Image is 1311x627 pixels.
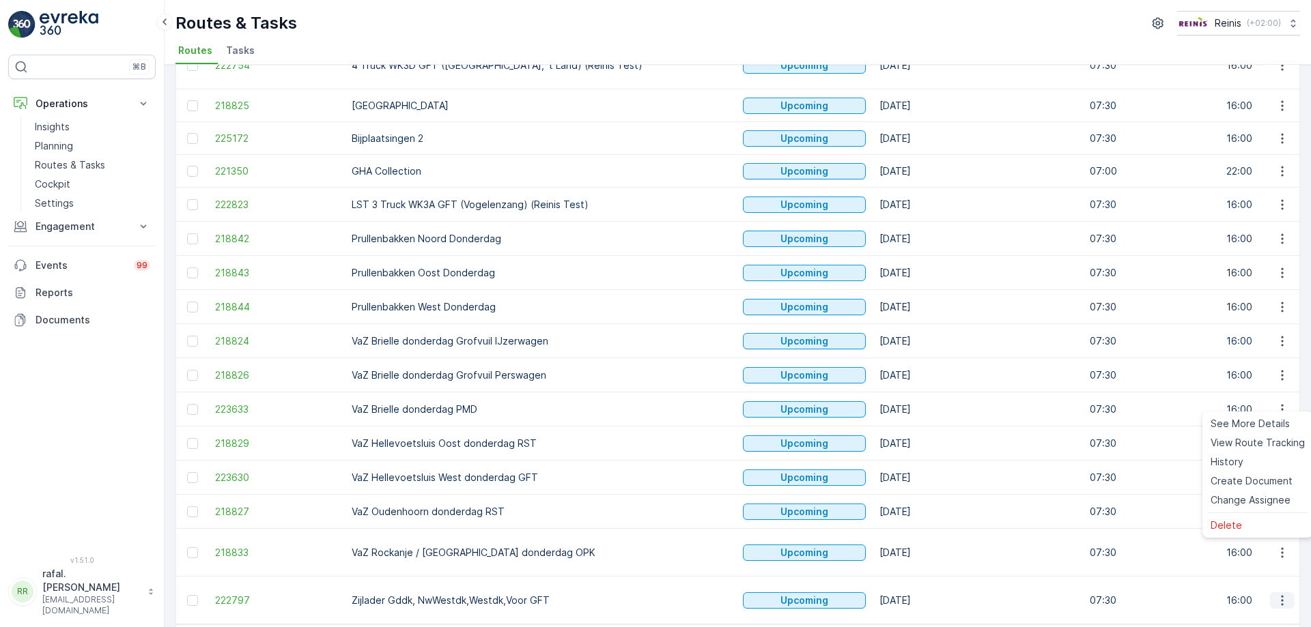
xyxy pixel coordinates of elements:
[873,358,1083,392] td: [DATE]
[29,175,156,194] a: Cockpit
[780,546,828,559] p: Upcoming
[187,100,198,111] div: Toggle Row Selected
[1090,300,1213,314] p: 07:30
[352,437,729,450] p: VaZ Hellevoetsluis Oost donderdag RST
[215,368,338,382] a: 218826
[187,166,198,177] div: Toggle Row Selected
[187,547,198,558] div: Toggle Row Selected
[873,42,1083,89] td: [DATE]
[137,260,147,271] p: 99
[178,44,212,57] span: Routes
[187,438,198,449] div: Toggle Row Selected
[780,505,828,519] p: Upcoming
[780,594,828,607] p: Upcoming
[215,471,338,484] a: 223630
[743,435,866,452] button: Upcoming
[215,334,338,348] a: 218824
[40,11,98,38] img: logo_light-DOdMpM7g.png
[1205,414,1310,433] a: See More Details
[873,122,1083,155] td: [DATE]
[1090,266,1213,280] p: 07:30
[215,403,338,416] span: 223633
[175,12,297,34] p: Routes & Tasks
[215,232,338,246] a: 218842
[352,59,729,72] p: 4 Truck WK3D GFT ([GEOGRAPHIC_DATA], 't Land) (Reinis Test)
[780,232,828,246] p: Upcoming
[35,120,70,134] p: Insights
[743,265,866,281] button: Upcoming
[873,89,1083,122] td: [DATE]
[352,368,729,382] p: VaZ Brielle donderdag Grofvuil Perswagen
[352,198,729,212] p: LST 3 Truck WK3A GFT (Vogelenzang) (Reinis Test)
[215,132,338,145] span: 225172
[1211,417,1290,431] span: See More Details
[215,300,338,314] span: 218844
[1090,505,1213,519] p: 07:30
[743,130,866,147] button: Upcoming
[29,117,156,136] a: Insights
[1090,59,1213,72] p: 07:30
[187,404,198,415] div: Toggle Row Selected
[187,472,198,483] div: Toggle Row Selected
[873,256,1083,290] td: [DATE]
[8,252,156,279] a: Events99
[780,403,828,416] p: Upcoming
[352,99,729,113] p: [GEOGRAPHIC_DATA]
[215,164,338,178] a: 221350
[35,177,70,191] p: Cockpit
[226,44,255,57] span: Tasks
[8,213,156,240] button: Engagement
[743,196,866,213] button: Upcoming
[215,59,338,72] a: 222754
[1090,594,1213,607] p: 07:30
[8,11,36,38] img: logo
[352,471,729,484] p: VaZ Hellevoetsluis West donderdag GFT
[743,401,866,418] button: Upcoming
[1215,16,1241,30] p: Reinis
[1090,164,1213,178] p: 07:00
[780,132,828,145] p: Upcoming
[36,97,128,111] p: Operations
[215,594,338,607] a: 222797
[215,266,338,280] a: 218843
[12,581,33,602] div: RR
[743,163,866,179] button: Upcoming
[187,60,198,71] div: Toggle Row Selected
[873,290,1083,324] td: [DATE]
[35,196,74,210] p: Settings
[187,199,198,210] div: Toggle Row Selected
[42,594,141,616] p: [EMAIL_ADDRESS][DOMAIN_NAME]
[743,469,866,486] button: Upcoming
[187,302,198,312] div: Toggle Row Selected
[1090,99,1213,113] p: 07:30
[187,133,198,144] div: Toggle Row Selected
[29,156,156,175] a: Routes & Tasks
[1177,11,1300,35] button: Reinis(+02:00)
[780,99,828,113] p: Upcoming
[1211,436,1305,450] span: View Route Tracking
[8,556,156,564] span: v 1.51.0
[1211,519,1242,532] span: Delete
[780,471,828,484] p: Upcoming
[36,259,126,272] p: Events
[36,220,128,233] p: Engagement
[215,198,338,212] span: 222823
[1090,403,1213,416] p: 07:30
[1205,433,1310,452] a: View Route Tracking
[873,155,1083,188] td: [DATE]
[215,505,338,519] a: 218827
[215,437,338,450] a: 218829
[743,333,866,349] button: Upcoming
[42,567,141,594] p: rafal.[PERSON_NAME]
[36,313,150,327] p: Documents
[187,233,198,244] div: Toggle Row Selected
[132,61,146,72] p: ⌘B
[35,139,73,153] p: Planning
[215,99,338,113] span: 218825
[873,529,1083,577] td: [DATE]
[873,495,1083,529] td: [DATE]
